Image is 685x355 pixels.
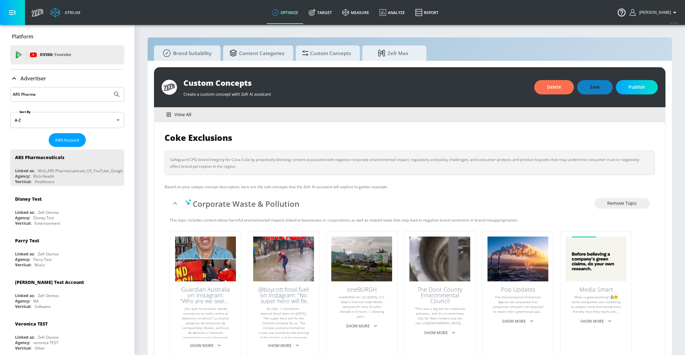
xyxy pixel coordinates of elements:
button: Show more [265,340,302,351]
div: Agency: [15,298,30,304]
div: Parry Test [33,257,52,262]
div: Disney TestLinked as:Zefr DemosAgency:Disney TestVertical:Entertainment [10,191,124,228]
div: Disney Test [15,196,42,202]
div: Guardian Australia on Instagram: "Why are we seeing no progress in the fight against climate brea... [180,286,231,304]
div: Veronica TESTLinked as:Zefr DemosAgency:veronica TESTVertical:Other [10,316,124,352]
div: Agency: [15,215,30,221]
img: @boycott.fossil.fuels on Instagram: "No super hero will fix the Climate Collapse for us. The Clim... [253,237,314,281]
div: Vertical: [15,304,31,309]
span: Delete [547,83,561,91]
input: Search by name [13,90,110,99]
div: Agency: [15,340,30,345]
img: The Door County Environmental Council [409,237,470,281]
div: Media Smart [571,286,621,292]
button: Show more [500,315,536,327]
div: Zefr Demos [38,293,59,298]
div: Zefr Demos [38,210,59,215]
div: [PERSON_NAME] Test AccountLinked as:Zefr DemosAgency:NAVertical:Software [10,274,124,311]
button: Add Account [49,133,86,147]
img: oneBURGH [331,237,392,281]
p: Youtube [54,51,71,58]
div: Klick_ARS Pharmacueticals_US_YouTube_GoogleAds [38,168,130,173]
p: Platform [12,33,33,40]
img: Media Smart [566,237,626,281]
button: Show more [578,315,614,327]
p: This topic includes content about harmful environmental impacts linked to businesses or corporati... [170,217,650,223]
span: Remove Topic [607,199,637,207]
div: Create a custom concept with Zefr AI assistant [183,88,528,97]
a: Report [410,1,444,24]
div: Vertical: [15,179,31,184]
div: Disney Test [33,215,54,221]
button: Delete [534,80,574,94]
p: The Environmental Protection Agency has proposed that companies shouldn’t be required to report t... [493,295,543,314]
p: "This was a big win for corporate polluters, and it's an enormous loss for New Yorkers and the re... [415,306,465,326]
div: Vertical: [15,262,31,268]
span: Show more [268,342,299,349]
div: Parry TestLinked as:Zefr DemosAgency:Parry TestVertical:Music [10,233,124,269]
span: Add Account [55,136,79,144]
div: Linked as: [15,168,35,173]
span: Show more [424,329,455,336]
span: v 4.28.0 [670,21,679,25]
span: Content Categories [230,45,284,61]
div: @boycott.fossil.fuels on Instagram: "No super hero will fix the Climate Collapse for us. The Clim... [258,286,309,304]
div: Atrium [62,10,80,15]
span: Based on your unique concept description, here are the sub-concepts that the Zefr AI assistant wi... [165,184,388,190]
span: Show more [580,318,612,325]
button: Show more [187,340,224,351]
div: Agency: [15,257,30,262]
p: What is greenwashing? ♻️🤔 Some companies use marketing to appear more environmentally friendly th... [571,295,621,314]
div: Custom Concepts [183,77,528,88]
span: login as: veronica.hernandez@zefr.com [637,10,671,15]
h3: Corporate Waste & Pollution [183,198,594,209]
div: A-Z [10,112,124,128]
p: 42 likes, 1 comments - boycott.fossil.fuels on [DATE]: "No super hero will fix the Climate Collap... [258,306,309,338]
button: Publish [616,80,658,94]
h2: Coke Exclusions [165,133,655,143]
div: ARS PharmaceuticalsLinked as:Klick_ARS Pharmacueticals_US_YouTube_GoogleAdsAgency:Klick HealthVer... [10,149,124,186]
div: Software [35,304,51,309]
div: Agency: [15,173,30,179]
a: Analyze [374,1,410,24]
div: Advertiser [10,69,124,87]
div: Healthcare [35,179,54,184]
div: Other [35,345,45,351]
button: Submit Search [110,87,124,101]
p: ¿Por qué no estamos viendo avances en la lucha contra el deterioro climático? La alianza peligros... [180,306,231,338]
span: Zefr Max [369,45,417,61]
div: Linked as: [15,335,35,340]
div: The Door County Environmental Council [415,286,465,304]
a: Atrium [51,8,80,17]
button: collapse [170,198,181,209]
div: Zefr Demos [38,251,59,257]
a: Target [303,1,337,24]
p: Advertiser [20,75,46,82]
button: Show more [422,327,458,338]
div: Pop Updates [493,286,543,292]
button: [PERSON_NAME] [630,9,679,16]
span: Publish [629,83,645,91]
div: Vertical: [15,345,31,351]
span: View All [167,111,191,119]
button: View All [164,109,194,121]
div: [PERSON_NAME] Test Account [15,279,84,285]
div: ARS Pharmaceuticals [15,154,64,160]
div: Platform [10,28,124,45]
div: Klick Health [33,173,54,179]
div: Zefr Demos [38,335,59,340]
div: Linked as: [15,210,35,215]
div: Linked as: [15,293,35,298]
img: Zefr AI [183,198,193,207]
div: Entertainment [35,221,60,226]
label: Sort By [18,110,32,114]
span: Show more [190,342,221,349]
div: Linked as: [15,251,35,257]
p: DV360: [40,51,71,58]
div: Safeguard CPG brand integrity for Coca-Cola by proactively blocking content associated with negat... [170,156,649,170]
div: Music [35,262,45,268]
